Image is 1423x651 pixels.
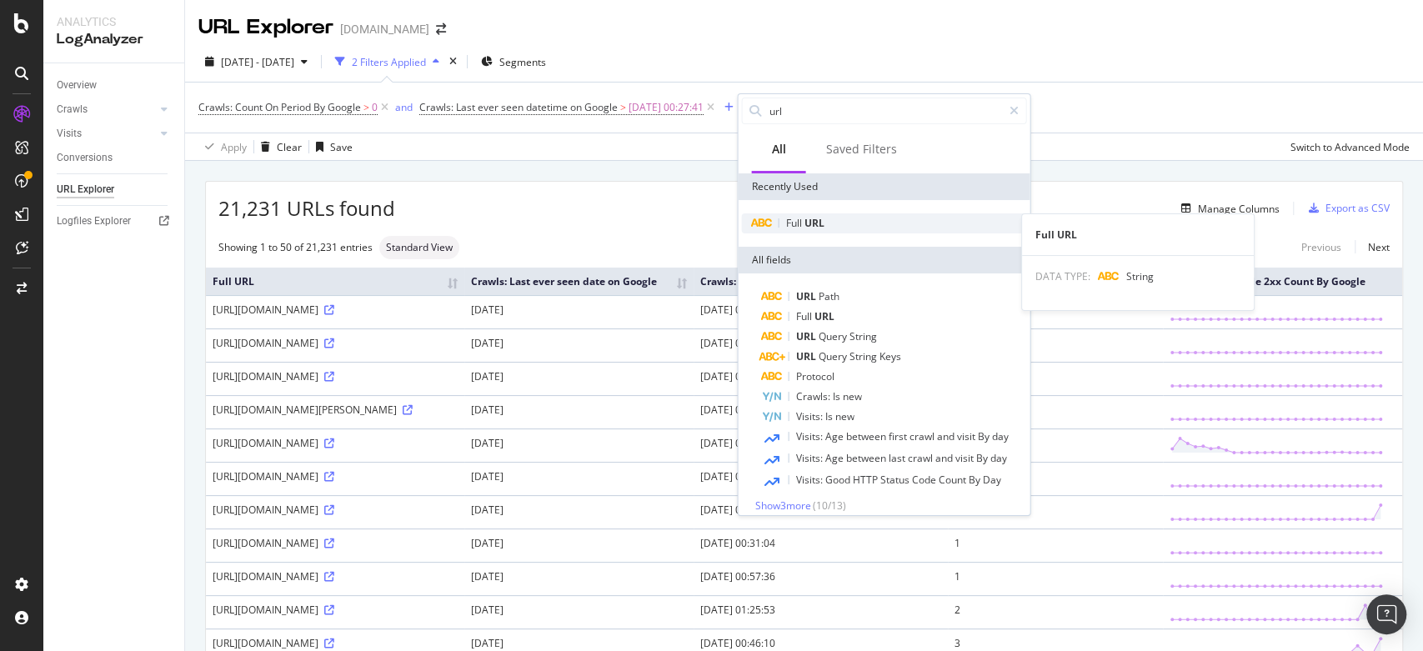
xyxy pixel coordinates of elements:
[825,141,896,158] div: Saved Filters
[795,309,814,323] span: Full
[629,96,704,119] span: [DATE] 00:27:41
[213,436,458,450] div: [URL][DOMAIN_NAME]
[845,429,888,443] span: between
[198,48,314,75] button: [DATE] - [DATE]
[888,451,907,465] span: last
[1302,195,1390,222] button: Export as CSV
[221,55,294,69] span: [DATE] - [DATE]
[186,98,277,109] div: Keyword (traffico)
[464,495,694,528] td: [DATE]
[812,498,845,513] span: ( 10 / 13 )
[206,268,464,295] th: Full URL: activate to sort column ascending
[852,473,879,487] span: HTTP
[198,100,361,114] span: Crawls: Count On Period By Google
[694,395,948,428] td: [DATE] 01:38:43
[879,473,911,487] span: Status
[948,395,1163,428] td: 99
[464,562,694,595] td: [DATE]
[694,428,948,462] td: [DATE] 01:38:24
[694,595,948,628] td: [DATE] 01:25:53
[1198,202,1280,216] div: Manage Columns
[213,536,458,550] div: [URL][DOMAIN_NAME]
[168,97,181,110] img: tab_keywords_by_traffic_grey.svg
[849,329,876,343] span: String
[795,473,824,487] span: Visits:
[795,369,834,383] span: Protocol
[395,99,413,115] button: and
[57,125,82,143] div: Visits
[738,247,1030,273] div: All fields
[754,498,810,513] span: Show 3 more
[956,429,977,443] span: visit
[1284,133,1410,160] button: Switch to Advanced Mode
[69,97,83,110] img: tab_domain_overview_orange.svg
[464,528,694,562] td: [DATE]
[832,389,842,403] span: Is
[842,389,861,403] span: new
[1366,594,1406,634] div: Open Intercom Messenger
[804,216,824,230] span: URL
[767,98,1001,123] input: Search by field name
[328,48,446,75] button: 2 Filters Applied
[88,98,128,109] div: Dominio
[57,30,171,49] div: LogAnalyzer
[694,268,948,295] th: Crawls: Last ever seen datetime on Google: activate to sort column ascending
[818,289,839,303] span: Path
[907,451,934,465] span: crawl
[620,100,626,114] span: >
[57,101,88,118] div: Crawls
[795,389,832,403] span: Crawls:
[948,462,1163,495] td: 1
[909,429,936,443] span: crawl
[57,125,156,143] a: Visits
[419,100,618,114] span: Crawls: Last ever seen datetime on Google
[849,349,879,363] span: String
[771,141,785,158] div: All
[213,336,458,350] div: [URL][DOMAIN_NAME]
[845,451,888,465] span: between
[1175,198,1280,218] button: Manage Columns
[213,603,458,617] div: [URL][DOMAIN_NAME]
[948,428,1163,462] td: 1,466
[824,473,852,487] span: Good
[57,101,156,118] a: Crawls
[694,295,948,328] td: [DATE] 01:38:23
[446,53,460,70] div: times
[948,595,1163,628] td: 2
[57,181,173,198] a: URL Explorer
[213,303,458,317] div: [URL][DOMAIN_NAME]
[795,409,824,423] span: Visits:
[464,595,694,628] td: [DATE]
[464,328,694,362] td: [DATE]
[277,140,302,154] div: Clear
[198,133,247,160] button: Apply
[213,369,458,383] div: [URL][DOMAIN_NAME]
[795,349,818,363] span: URL
[213,403,458,417] div: [URL][DOMAIN_NAME][PERSON_NAME]
[955,451,975,465] span: visit
[330,140,353,154] div: Save
[379,236,459,259] div: neutral label
[1163,268,1402,295] th: Crawls: HTTP Code 2xx Count By Google
[934,451,955,465] span: and
[57,181,114,198] div: URL Explorer
[499,55,546,69] span: Segments
[834,409,854,423] span: new
[213,636,458,650] div: [URL][DOMAIN_NAME]
[694,495,948,528] td: [DATE] 01:41:42
[27,43,40,57] img: website_grey.svg
[464,362,694,395] td: [DATE]
[975,451,990,465] span: By
[218,240,373,254] div: Showing 1 to 50 of 21,231 entries
[938,473,968,487] span: Count
[694,462,948,495] td: [DATE] 00:28:43
[386,243,453,253] span: Standard View
[254,133,302,160] button: Clear
[57,13,171,30] div: Analytics
[372,96,378,119] span: 0
[363,100,369,114] span: >
[948,328,1163,362] td: 1
[1035,269,1090,283] span: DATA TYPE:
[982,473,1000,487] span: Day
[1290,140,1410,154] div: Switch to Advanced Mode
